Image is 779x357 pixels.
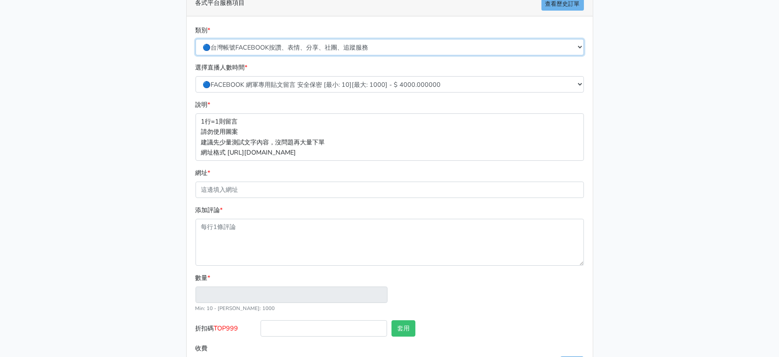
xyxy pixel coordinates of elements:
label: 網址 [196,168,211,178]
label: 說明 [196,100,211,110]
button: 套用 [391,320,415,337]
label: 數量 [196,273,211,283]
small: Min: 10 - [PERSON_NAME]: 1000 [196,305,275,312]
label: 折扣碼 [193,320,259,340]
label: 選擇直播人數時間 [196,62,248,73]
label: 收費 [193,340,259,357]
label: 添加評論 [196,205,223,215]
input: 這邊填入網址 [196,182,584,198]
p: 1行=1則留言 請勿使用圖案 建議先少量測試文字內容，沒問題再大量下單 網址格式 [URL][DOMAIN_NAME] [196,113,584,160]
label: 類別 [196,25,211,35]
span: TOP999 [214,324,238,333]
